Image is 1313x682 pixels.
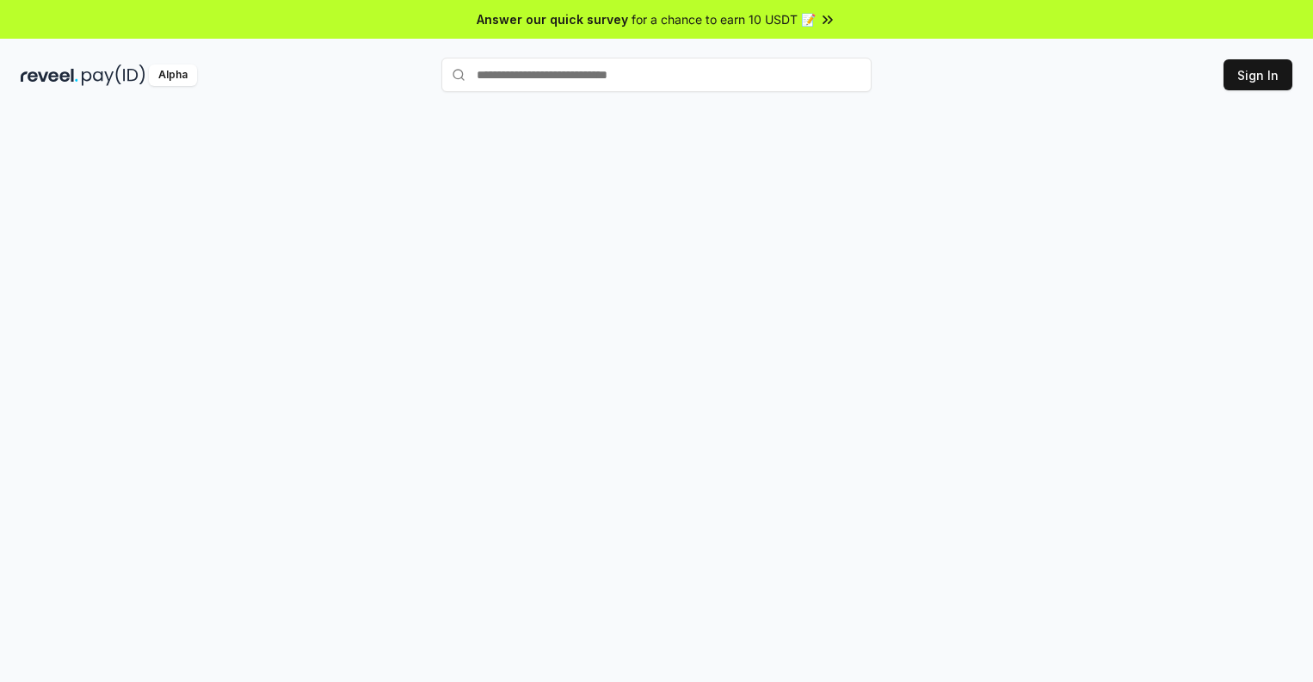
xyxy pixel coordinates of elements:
[82,65,145,86] img: pay_id
[1224,59,1292,90] button: Sign In
[477,10,628,28] span: Answer our quick survey
[21,65,78,86] img: reveel_dark
[149,65,197,86] div: Alpha
[632,10,816,28] span: for a chance to earn 10 USDT 📝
